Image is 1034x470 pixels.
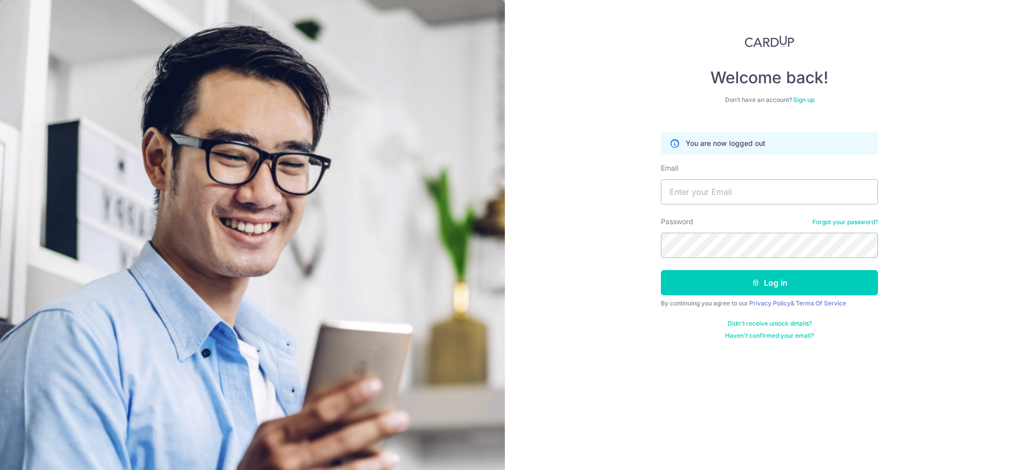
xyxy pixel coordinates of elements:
a: Forgot your password? [812,218,878,226]
a: Sign up [793,96,814,103]
a: Terms Of Service [796,299,846,307]
button: Log in [661,270,878,295]
input: Enter your Email [661,179,878,204]
label: Email [661,163,678,173]
p: You are now logged out [686,138,765,148]
a: Privacy Policy [749,299,791,307]
h4: Welcome back! [661,68,878,88]
img: CardUp Logo [745,35,794,47]
div: Don’t have an account? [661,96,878,104]
a: Didn't receive unlock details? [728,320,812,328]
div: By continuing you agree to our & [661,299,878,307]
a: Haven't confirmed your email? [725,332,814,340]
label: Password [661,217,693,227]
